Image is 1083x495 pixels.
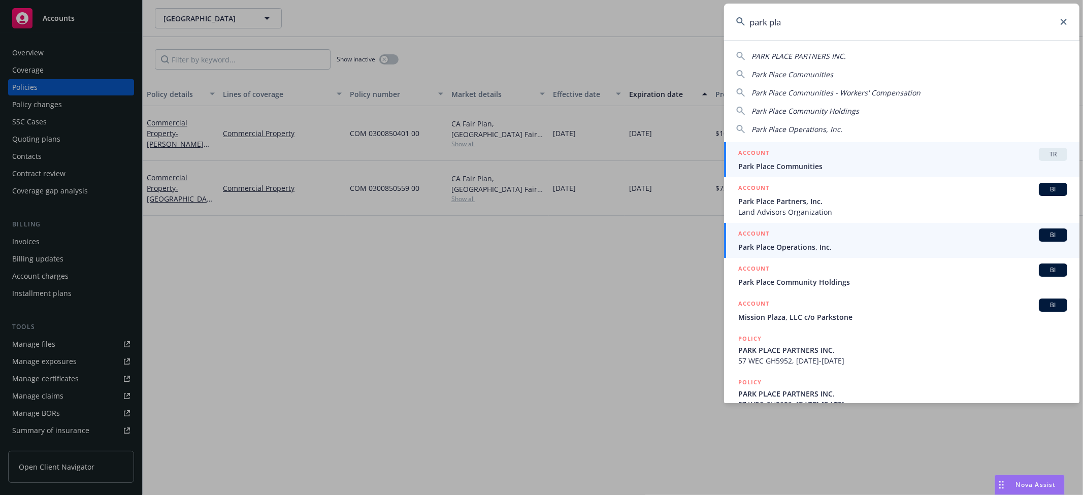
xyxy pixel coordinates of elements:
div: Drag to move [995,475,1008,494]
h5: ACCOUNT [738,183,769,195]
span: PARK PLACE PARTNERS INC. [738,345,1067,355]
h5: ACCOUNT [738,299,769,311]
h5: POLICY [738,334,762,344]
span: Park Place Communities [738,161,1067,172]
span: 57 WEC GH5952, [DATE]-[DATE] [738,399,1067,410]
span: BI [1043,185,1063,194]
span: PARK PLACE PARTNERS INC. [751,51,846,61]
input: Search... [724,4,1079,40]
span: Park Place Operations, Inc. [738,242,1067,252]
span: Park Place Community Holdings [738,277,1067,287]
h5: ACCOUNT [738,228,769,241]
span: BI [1043,301,1063,310]
span: Mission Plaza, LLC c/o Parkstone [738,312,1067,322]
a: ACCOUNTBIMission Plaza, LLC c/o Parkstone [724,293,1079,328]
h5: ACCOUNT [738,263,769,276]
span: Park Place Operations, Inc. [751,124,842,134]
span: Park Place Community Holdings [751,106,859,116]
span: BI [1043,266,1063,275]
span: BI [1043,230,1063,240]
a: POLICYPARK PLACE PARTNERS INC.57 WEC GH5952, [DATE]-[DATE] [724,372,1079,415]
span: Park Place Communities - Workers' Compensation [751,88,921,97]
h5: ACCOUNT [738,148,769,160]
a: ACCOUNTBIPark Place Partners, Inc.Land Advisors Organization [724,177,1079,223]
span: PARK PLACE PARTNERS INC. [738,388,1067,399]
span: 57 WEC GH5952, [DATE]-[DATE] [738,355,1067,366]
h5: POLICY [738,377,762,387]
span: Park Place Partners, Inc. [738,196,1067,207]
a: ACCOUNTTRPark Place Communities [724,142,1079,177]
span: Park Place Communities [751,70,833,79]
button: Nova Assist [995,475,1065,495]
span: Land Advisors Organization [738,207,1067,217]
span: TR [1043,150,1063,159]
a: ACCOUNTBIPark Place Community Holdings [724,258,1079,293]
a: ACCOUNTBIPark Place Operations, Inc. [724,223,1079,258]
a: POLICYPARK PLACE PARTNERS INC.57 WEC GH5952, [DATE]-[DATE] [724,328,1079,372]
span: Nova Assist [1016,480,1056,489]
